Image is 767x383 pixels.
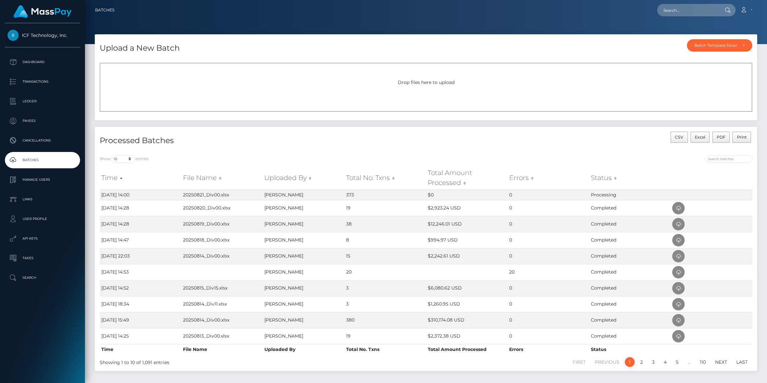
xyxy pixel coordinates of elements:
td: 3 [344,280,426,296]
th: Total Amount Processed: activate to sort column ascending [426,166,508,190]
div: Batch Template Download [694,43,737,48]
a: API Keys [5,230,80,247]
td: [PERSON_NAME] [263,232,344,248]
td: 0 [508,328,589,344]
td: Completed [589,312,671,328]
p: Batches [8,155,77,165]
p: Search [8,273,77,283]
td: 380 [344,312,426,328]
h4: Processed Batches [100,135,421,146]
div: Showing 1 to 10 of 1,091 entries [100,357,366,366]
a: User Profile [5,211,80,227]
p: Payees [8,116,77,126]
td: Completed [589,200,671,216]
button: CSV [671,132,688,143]
td: 19 [344,328,426,344]
td: Completed [589,280,671,296]
a: Payees [5,113,80,129]
a: Search [5,270,80,286]
span: CSV [675,135,683,140]
a: 110 [696,357,709,367]
th: Status [589,344,671,355]
td: $0 [426,190,508,200]
td: Completed [589,264,671,280]
p: Manage Users [8,175,77,185]
span: PDF [717,135,725,140]
td: [PERSON_NAME] [263,216,344,232]
a: Taxes [5,250,80,266]
td: 3 [344,296,426,312]
td: 20250818_Div00.xlsx [181,232,263,248]
td: [PERSON_NAME] [263,312,344,328]
td: [PERSON_NAME] [263,200,344,216]
a: 5 [672,357,682,367]
input: Search... [657,4,719,16]
td: $1,260.95 USD [426,296,508,312]
th: Time: activate to sort column ascending [100,166,181,190]
span: Excel [695,135,705,140]
td: [PERSON_NAME] [263,248,344,264]
th: Uploaded By: activate to sort column ascending [263,166,344,190]
td: Completed [589,216,671,232]
td: 0 [508,200,589,216]
td: $310,174.08 USD [426,312,508,328]
td: 20250819_Div00.xlsx [181,216,263,232]
td: [PERSON_NAME] [263,264,344,280]
h4: Upload a New Batch [100,42,180,54]
td: [PERSON_NAME] [263,296,344,312]
p: Dashboard [8,57,77,67]
th: Total No. Txns [344,344,426,355]
th: Total Amount Processed [426,344,508,355]
button: Print [732,132,751,143]
td: 20250815_Div15.xlsx [181,280,263,296]
td: [DATE] 14:52 [100,280,181,296]
td: [DATE] 14:47 [100,232,181,248]
td: 20250821_Div00.xlsx [181,190,263,200]
td: 0 [508,296,589,312]
td: 20250820_Div00.xlsx [181,200,263,216]
span: ICF Technology, Inc. [5,32,80,38]
td: 20250814_Div11.xlsx [181,296,263,312]
p: Transactions [8,77,77,87]
th: File Name: activate to sort column ascending [181,166,263,190]
td: 0 [508,248,589,264]
a: Manage Users [5,172,80,188]
td: [PERSON_NAME] [263,190,344,200]
td: [DATE] 14:53 [100,264,181,280]
td: Completed [589,248,671,264]
td: 38 [344,216,426,232]
td: $12,246.01 USD [426,216,508,232]
label: Show entries [100,155,149,163]
td: Completed [589,328,671,344]
p: Cancellations [8,136,77,145]
td: Processing [589,190,671,200]
td: [DATE] 14:25 [100,328,181,344]
a: Cancellations [5,132,80,149]
td: [PERSON_NAME] [263,328,344,344]
a: Links [5,191,80,208]
a: 2 [637,357,646,367]
td: Completed [589,296,671,312]
td: 20 [344,264,426,280]
a: 3 [648,357,658,367]
td: [DATE] 18:34 [100,296,181,312]
button: Excel [691,132,710,143]
p: Ledger [8,96,77,106]
th: Uploaded By [263,344,344,355]
select: Showentries [111,155,135,163]
td: 20250814_Div00.xlsx [181,248,263,264]
a: Batches [95,3,114,17]
p: Links [8,194,77,204]
td: 8 [344,232,426,248]
td: [DATE] 22:03 [100,248,181,264]
td: 0 [508,280,589,296]
input: Search batches [705,155,752,163]
a: Transactions [5,74,80,90]
img: MassPay Logo [13,5,72,18]
td: $6,080.62 USD [426,280,508,296]
th: Errors: activate to sort column ascending [508,166,589,190]
p: API Keys [8,234,77,243]
td: [DATE] 14:00 [100,190,181,200]
td: [DATE] 14:28 [100,216,181,232]
a: 4 [660,357,670,367]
